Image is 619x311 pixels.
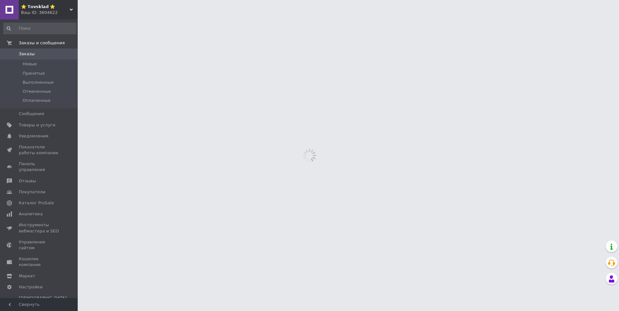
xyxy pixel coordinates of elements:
[23,70,45,76] span: Принятые
[23,80,54,85] span: Выполненные
[21,10,78,16] div: Ваш ID: 3604622
[19,144,60,156] span: Показатели работы компании
[19,239,60,251] span: Управление сайтом
[19,51,35,57] span: Заказы
[3,23,76,34] input: Поиск
[19,222,60,234] span: Инструменты вебмастера и SEO
[19,189,45,195] span: Покупатели
[19,200,54,206] span: Каталог ProSale
[19,40,65,46] span: Заказы и сообщения
[19,161,60,173] span: Панель управления
[19,211,43,217] span: Аналитика
[19,133,48,139] span: Уведомления
[19,273,35,279] span: Маркет
[19,178,36,184] span: Отзывы
[19,256,60,268] span: Кошелек компании
[19,122,55,128] span: Товары и услуги
[23,89,51,94] span: Отмененные
[21,4,70,10] span: ⭐ 𝗧𝗼𝘃𝘀𝗸𝗹𝗮𝗱 ⭐
[19,284,42,290] span: Настройки
[23,98,51,103] span: Оплаченные
[19,111,44,117] span: Сообщения
[23,61,37,67] span: Новые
